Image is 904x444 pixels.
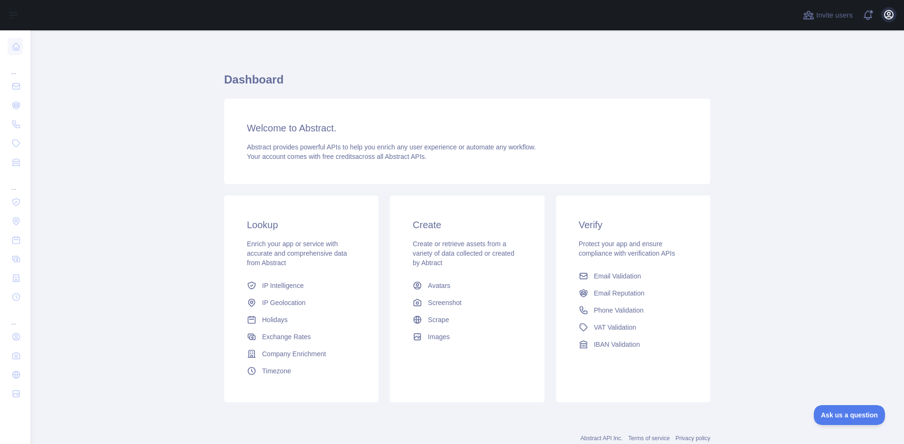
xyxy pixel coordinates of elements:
[428,332,450,342] span: Images
[247,121,687,135] h3: Welcome to Abstract.
[262,298,306,307] span: IP Geolocation
[409,294,525,311] a: Screenshot
[428,281,450,290] span: Avatars
[243,328,359,345] a: Exchange Rates
[413,240,514,267] span: Create or retrieve assets from a variety of data collected or created by Abtract
[247,153,426,160] span: Your account comes with across all Abstract APIs.
[224,72,710,95] h1: Dashboard
[262,281,304,290] span: IP Intelligence
[409,328,525,345] a: Images
[243,277,359,294] a: IP Intelligence
[413,218,521,231] h3: Create
[247,240,347,267] span: Enrich your app or service with accurate and comprehensive data from Abstract
[262,349,326,359] span: Company Enrichment
[575,285,691,302] a: Email Reputation
[428,298,461,307] span: Screenshot
[262,332,311,342] span: Exchange Rates
[247,218,356,231] h3: Lookup
[816,10,853,21] span: Invite users
[428,315,449,324] span: Scrape
[262,315,288,324] span: Holidays
[243,345,359,362] a: Company Enrichment
[262,366,291,376] span: Timezone
[322,153,355,160] span: free credits
[594,271,641,281] span: Email Validation
[628,435,669,442] a: Terms of service
[594,323,636,332] span: VAT Validation
[243,362,359,379] a: Timezone
[814,405,885,425] iframe: Toggle Customer Support
[8,173,23,192] div: ...
[243,311,359,328] a: Holidays
[8,307,23,326] div: ...
[594,340,640,349] span: IBAN Validation
[676,435,710,442] a: Privacy policy
[575,302,691,319] a: Phone Validation
[575,268,691,285] a: Email Validation
[581,435,623,442] a: Abstract API Inc.
[579,240,675,257] span: Protect your app and ensure compliance with verification APIs
[243,294,359,311] a: IP Geolocation
[247,143,536,151] span: Abstract provides powerful APIs to help you enrich any user experience or automate any workflow.
[409,311,525,328] a: Scrape
[594,288,645,298] span: Email Reputation
[575,336,691,353] a: IBAN Validation
[579,218,687,231] h3: Verify
[801,8,855,23] button: Invite users
[8,57,23,76] div: ...
[575,319,691,336] a: VAT Validation
[594,305,644,315] span: Phone Validation
[409,277,525,294] a: Avatars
